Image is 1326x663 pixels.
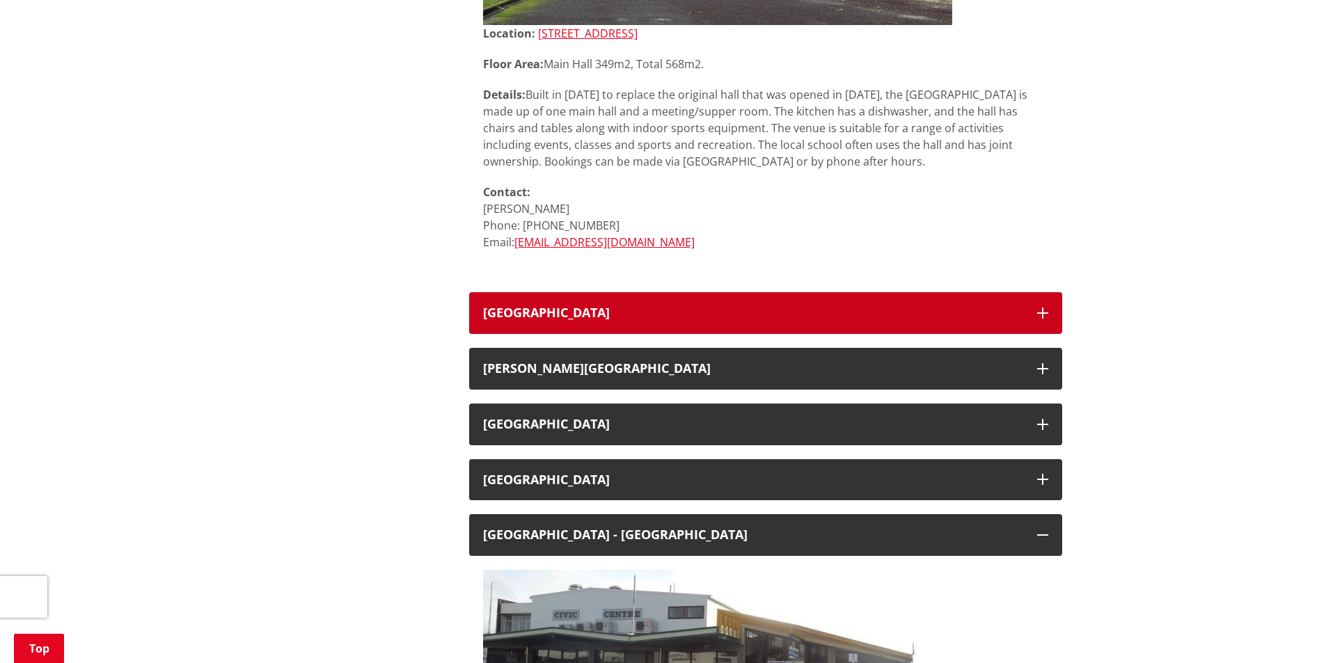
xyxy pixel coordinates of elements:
button: [GEOGRAPHIC_DATA] [469,404,1062,445]
h3: [GEOGRAPHIC_DATA] [483,417,1023,431]
button: [GEOGRAPHIC_DATA] [469,459,1062,501]
strong: Contact: [483,184,530,200]
strong: Details: [483,87,526,102]
strong: Location: [483,26,535,41]
button: [GEOGRAPHIC_DATA] - [GEOGRAPHIC_DATA] [469,514,1062,556]
h3: [GEOGRAPHIC_DATA] [483,306,1023,320]
h3: [GEOGRAPHIC_DATA] [483,473,1023,487]
iframe: Messenger Launcher [1262,605,1312,655]
button: [GEOGRAPHIC_DATA] [469,292,1062,334]
p: Built in [DATE] to replace the original hall that was opened in [DATE], the [GEOGRAPHIC_DATA] is ... [483,86,1048,170]
h3: [GEOGRAPHIC_DATA] - [GEOGRAPHIC_DATA] [483,528,1023,542]
a: Top [14,634,64,663]
a: [STREET_ADDRESS] [538,26,638,41]
p: [PERSON_NAME] Phone: [PHONE_NUMBER] Email: [483,184,1048,250]
p: Main Hall 349m2, Total 568m2. [483,56,1048,72]
a: [EMAIL_ADDRESS][DOMAIN_NAME] [514,234,695,250]
strong: Floor Area: [483,56,544,72]
div: [PERSON_NAME][GEOGRAPHIC_DATA] [483,362,1023,376]
button: [PERSON_NAME][GEOGRAPHIC_DATA] [469,348,1062,390]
